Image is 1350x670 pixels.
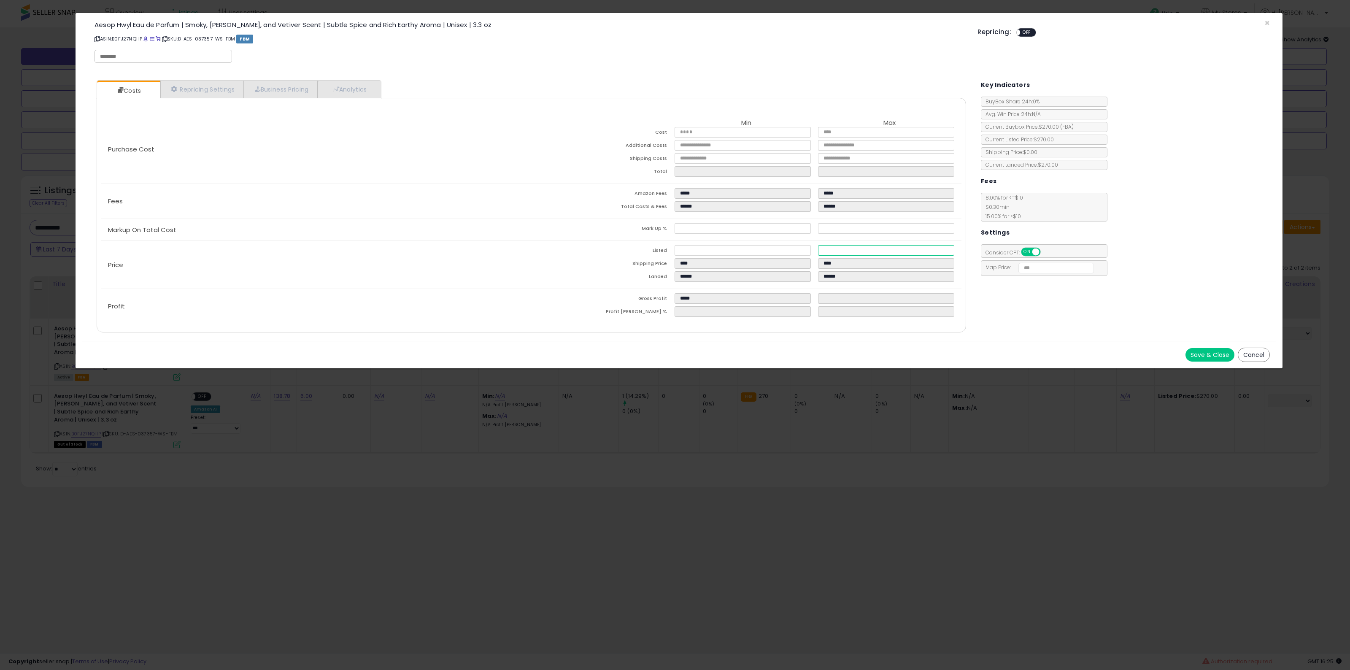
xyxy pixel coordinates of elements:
[1238,348,1270,362] button: Cancel
[531,306,675,319] td: Profit [PERSON_NAME] %
[675,119,818,127] th: Min
[150,35,154,42] a: All offer listings
[1185,348,1234,362] button: Save & Close
[531,201,675,214] td: Total Costs & Fees
[1060,123,1074,130] span: ( FBA )
[101,303,531,310] p: Profit
[818,119,961,127] th: Max
[531,127,675,140] td: Cost
[94,32,965,46] p: ASIN: B0FJ27NQHP | SKU: D-AES-037357-WS-FBM
[1039,123,1074,130] span: $270.00
[97,82,159,99] a: Costs
[101,227,531,233] p: Markup On Total Cost
[1022,249,1032,256] span: ON
[101,262,531,268] p: Price
[531,271,675,284] td: Landed
[531,140,675,153] td: Additional Costs
[531,258,675,271] td: Shipping Price
[1264,17,1270,29] span: ×
[143,35,148,42] a: BuyBox page
[981,98,1039,105] span: BuyBox Share 24h: 0%
[981,176,997,186] h5: Fees
[981,227,1010,238] h5: Settings
[1039,249,1053,256] span: OFF
[101,146,531,153] p: Purchase Cost
[981,136,1054,143] span: Current Listed Price: $270.00
[531,153,675,166] td: Shipping Costs
[531,166,675,179] td: Total
[981,123,1074,130] span: Current Buybox Price:
[531,245,675,258] td: Listed
[981,161,1058,168] span: Current Landed Price: $270.00
[236,35,253,43] span: FBM
[981,264,1094,271] span: Map Price:
[94,22,965,28] h3: Aesop Hwyl Eau de Parfum | Smoky, [PERSON_NAME], and Vetiver Scent | Subtle Spice and Rich Earthy...
[981,111,1041,118] span: Avg. Win Price 24h: N/A
[981,203,1010,211] span: $0.30 min
[156,35,160,42] a: Your listing only
[977,29,1011,35] h5: Repricing:
[318,81,380,98] a: Analytics
[531,188,675,201] td: Amazon Fees
[101,198,531,205] p: Fees
[160,81,244,98] a: Repricing Settings
[531,293,675,306] td: Gross Profit
[1021,29,1034,36] span: OFF
[981,194,1023,220] span: 8.00 % for <= $10
[981,149,1037,156] span: Shipping Price: $0.00
[981,249,1052,256] span: Consider CPT:
[981,80,1030,90] h5: Key Indicators
[531,223,675,236] td: Mark Up %
[981,213,1021,220] span: 15.00 % for > $10
[244,81,318,98] a: Business Pricing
